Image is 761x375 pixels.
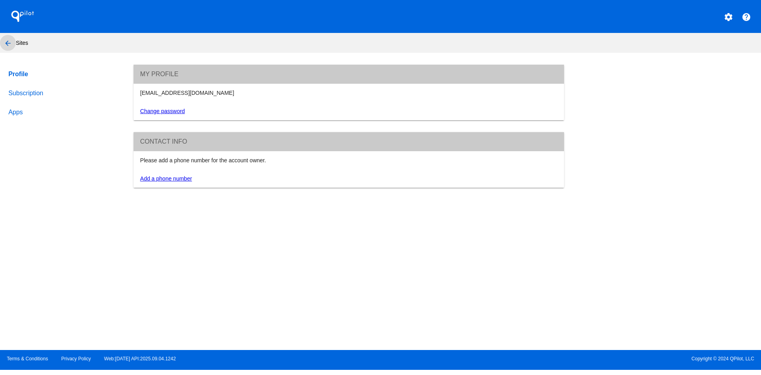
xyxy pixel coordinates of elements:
[140,175,192,182] a: Add a phone number
[140,138,187,145] span: Contact info
[136,90,562,96] div: [EMAIL_ADDRESS][DOMAIN_NAME]
[104,356,176,362] a: Web:[DATE] API:2025.09.04.1242
[136,157,562,163] div: Please add a phone number for the account owner.
[3,38,13,48] mat-icon: arrow_back
[724,12,733,22] mat-icon: settings
[7,8,38,24] h1: QPilot
[7,103,120,122] a: Apps
[61,356,91,362] a: Privacy Policy
[7,65,120,84] a: Profile
[7,84,120,103] a: Subscription
[7,356,48,362] a: Terms & Conditions
[140,71,179,77] span: My Profile
[140,108,185,114] a: Change password
[742,12,751,22] mat-icon: help
[387,356,754,362] span: Copyright © 2024 QPilot, LLC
